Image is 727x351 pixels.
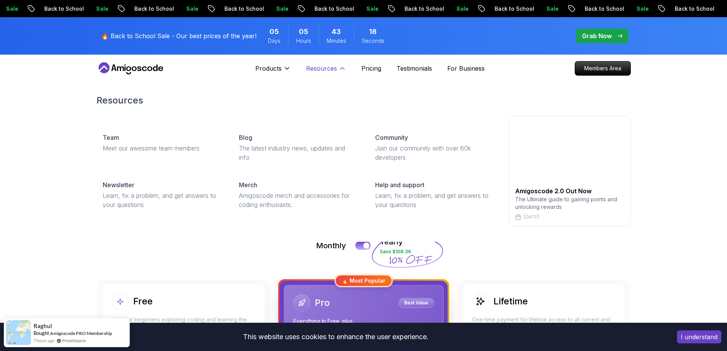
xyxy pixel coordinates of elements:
[315,297,330,309] h2: Pro
[515,186,624,196] h2: Amigoscode 2.0 Out Now
[369,127,499,168] a: CommunityJoin our community with over 60k developers
[306,64,337,73] p: Resources
[360,5,385,13] p: Sale
[97,174,227,215] a: NewsletterLearn, fix a problem, and get answers to your questions
[447,64,485,73] a: For Business
[97,127,227,159] a: TeamMeet our awesome team members
[472,316,616,331] p: One-time payment for lifetime access to all current and future courses.
[103,144,221,153] p: Meet our awesome team members
[268,37,280,45] span: Days
[361,64,381,73] a: Pricing
[128,5,180,13] p: Back to School
[327,37,346,45] span: Minutes
[239,144,357,162] p: The latest industry news, updates and info
[450,5,475,13] p: Sale
[540,5,565,13] p: Sale
[316,240,346,251] p: Monthly
[369,174,499,215] a: Help and supportLearn, fix a problem, and get answers to your questions
[180,5,205,13] p: Sale
[515,196,624,211] p: The Ultimate guide to gaining points and unlocking rewards
[669,5,721,13] p: Back to School
[103,191,221,209] p: Learn, fix a problem, and get answers to your questions
[579,5,630,13] p: Back to School
[255,64,282,73] p: Products
[103,133,119,142] p: Team
[239,180,257,189] p: Merch
[575,61,630,75] p: Members Area
[306,64,346,79] button: Resources
[575,61,631,76] a: Members Area
[308,5,360,13] p: Back to School
[233,174,363,215] a: MerchAmigoscode merch and accessories for coding enthusiasts.
[582,31,612,40] p: Grab Now
[375,144,493,162] p: Join our community with over 60k developers
[133,295,153,307] h2: Free
[375,180,424,189] p: Help and support
[270,5,295,13] p: Sale
[296,37,311,45] span: Hours
[90,5,114,13] p: Sale
[50,330,112,336] a: Amigoscode PRO Membership
[299,26,308,37] span: 5 Hours
[233,127,363,168] a: BlogThe latest industry news, updates and info
[332,26,341,37] span: 43 Minutes
[400,299,433,307] p: Best Value
[6,320,31,345] img: provesource social proof notification image
[255,64,291,79] button: Products
[269,26,279,37] span: 5 Days
[488,5,540,13] p: Back to School
[293,317,434,325] p: Everything in Free, plus
[97,94,631,107] h2: Resources
[34,337,55,344] span: 7 hours ago
[524,214,539,220] p: [DATE]
[509,116,631,226] a: amigoscode 2.0Amigoscode 2.0 Out NowThe Ultimate guide to gaining points and unlocking rewards[DATE]
[375,191,493,209] p: Learn, fix a problem, and get answers to your questions
[677,330,721,343] button: Accept cookies
[62,337,86,344] a: ProveSource
[369,26,377,37] span: 18 Seconds
[101,31,256,40] p: 🔥 Back to School Sale - Our best prices of the year!
[112,316,255,331] p: Ideal for beginners exploring coding and learning the basics for free.
[103,180,134,189] p: Newsletter
[397,64,432,73] a: Testimonials
[398,5,450,13] p: Back to School
[218,5,270,13] p: Back to School
[630,5,655,13] p: Sale
[515,122,624,183] img: amigoscode 2.0
[34,323,52,329] span: Raghul
[34,330,49,336] span: Bought
[362,37,384,45] span: Seconds
[493,295,528,307] h2: Lifetime
[6,328,666,345] div: This website uses cookies to enhance the user experience.
[239,133,252,142] p: Blog
[38,5,90,13] p: Back to School
[239,191,357,209] p: Amigoscode merch and accessories for coding enthusiasts.
[375,133,408,142] p: Community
